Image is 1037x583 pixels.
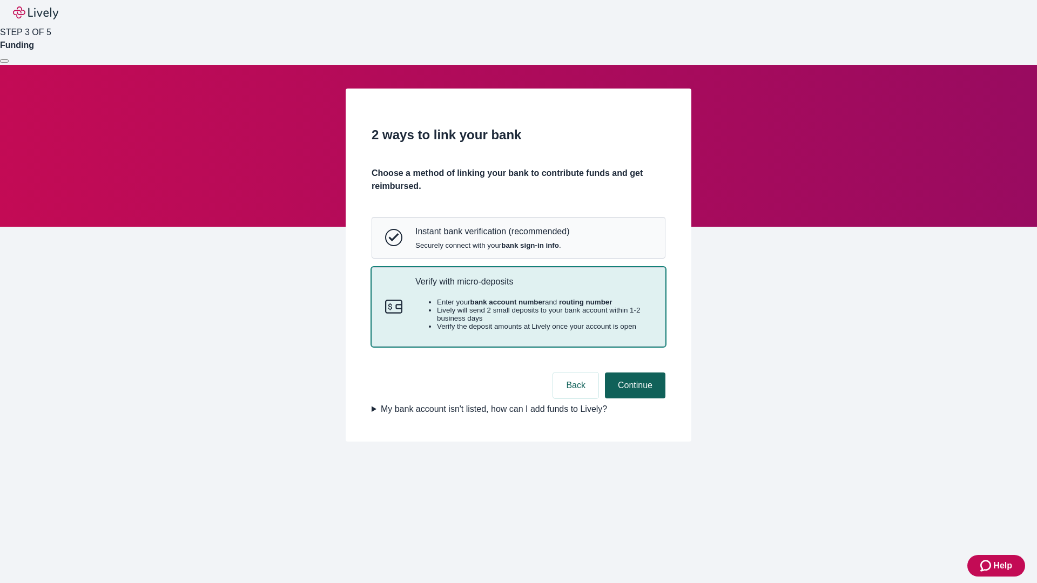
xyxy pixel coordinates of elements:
li: Enter your and [437,298,652,306]
button: Continue [605,372,665,398]
span: Help [993,559,1012,572]
button: Zendesk support iconHelp [967,555,1025,577]
button: Back [553,372,598,398]
li: Lively will send 2 small deposits to your bank account within 1-2 business days [437,306,652,322]
p: Instant bank verification (recommended) [415,226,569,236]
li: Verify the deposit amounts at Lively once your account is open [437,322,652,330]
svg: Instant bank verification [385,229,402,246]
svg: Micro-deposits [385,298,402,315]
h4: Choose a method of linking your bank to contribute funds and get reimbursed. [372,167,665,193]
strong: bank sign-in info [501,241,559,249]
strong: bank account number [470,298,546,306]
button: Instant bank verificationInstant bank verification (recommended)Securely connect with yourbank si... [372,218,665,257]
button: Micro-depositsVerify with micro-depositsEnter yourbank account numberand routing numberLively wil... [372,268,665,347]
strong: routing number [559,298,612,306]
span: Securely connect with your . [415,241,569,249]
svg: Zendesk support icon [980,559,993,572]
summary: My bank account isn't listed, how can I add funds to Lively? [372,403,665,416]
h2: 2 ways to link your bank [372,125,665,145]
img: Lively [13,6,58,19]
p: Verify with micro-deposits [415,276,652,287]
